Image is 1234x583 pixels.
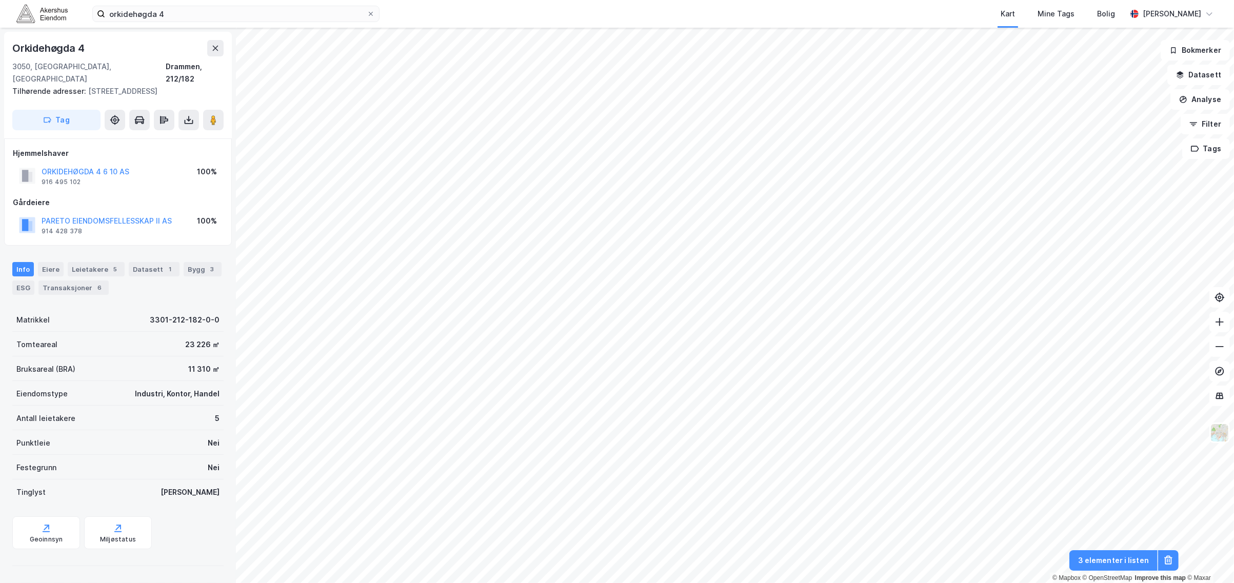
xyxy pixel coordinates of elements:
div: 100% [197,215,217,227]
div: 1 [165,264,175,274]
div: Eiendomstype [16,388,68,400]
div: 5 [110,264,121,274]
iframe: Chat Widget [1183,534,1234,583]
button: Tags [1182,138,1230,159]
a: Improve this map [1135,574,1186,581]
div: [PERSON_NAME] [1143,8,1201,20]
div: Bygg [184,262,222,276]
div: 3 [207,264,217,274]
div: Datasett [129,262,180,276]
div: Gårdeiere [13,196,223,209]
div: Nei [208,461,220,474]
button: Analyse [1170,89,1230,110]
div: Industri, Kontor, Handel [135,388,220,400]
div: 11 310 ㎡ [188,363,220,375]
div: Festegrunn [16,461,56,474]
div: Info [12,262,34,276]
button: Tag [12,110,101,130]
span: Tilhørende adresser: [12,87,88,95]
img: akershus-eiendom-logo.9091f326c980b4bce74ccdd9f866810c.svg [16,5,68,23]
div: Transaksjoner [38,280,109,295]
div: Tomteareal [16,338,57,351]
div: 100% [197,166,217,178]
div: Punktleie [16,437,50,449]
div: 6 [94,283,105,293]
div: 916 495 102 [42,178,81,186]
div: [STREET_ADDRESS] [12,85,215,97]
div: 3301-212-182-0-0 [150,314,220,326]
div: Kart [1001,8,1015,20]
div: Nei [208,437,220,449]
div: Drammen, 212/182 [166,61,224,85]
div: Leietakere [68,262,125,276]
div: 23 226 ㎡ [185,338,220,351]
button: Filter [1181,114,1230,134]
div: ESG [12,280,34,295]
div: Geoinnsyn [30,535,63,544]
img: Z [1210,423,1229,443]
div: Matrikkel [16,314,50,326]
div: Tinglyst [16,486,46,498]
div: Eiere [38,262,64,276]
div: Mine Tags [1038,8,1074,20]
div: Orkidehøgda 4 [12,40,86,56]
div: 3050, [GEOGRAPHIC_DATA], [GEOGRAPHIC_DATA] [12,61,166,85]
div: Kontrollprogram for chat [1183,534,1234,583]
a: OpenStreetMap [1083,574,1132,581]
div: Bolig [1097,8,1115,20]
div: Bruksareal (BRA) [16,363,75,375]
div: Antall leietakere [16,412,75,425]
div: [PERSON_NAME] [161,486,220,498]
button: Bokmerker [1161,40,1230,61]
input: Søk på adresse, matrikkel, gårdeiere, leietakere eller personer [105,6,367,22]
div: 5 [215,412,220,425]
a: Mapbox [1052,574,1081,581]
div: 914 428 378 [42,227,82,235]
div: Miljøstatus [100,535,136,544]
button: Datasett [1167,65,1230,85]
div: Hjemmelshaver [13,147,223,159]
button: 3 elementer i listen [1069,550,1158,571]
